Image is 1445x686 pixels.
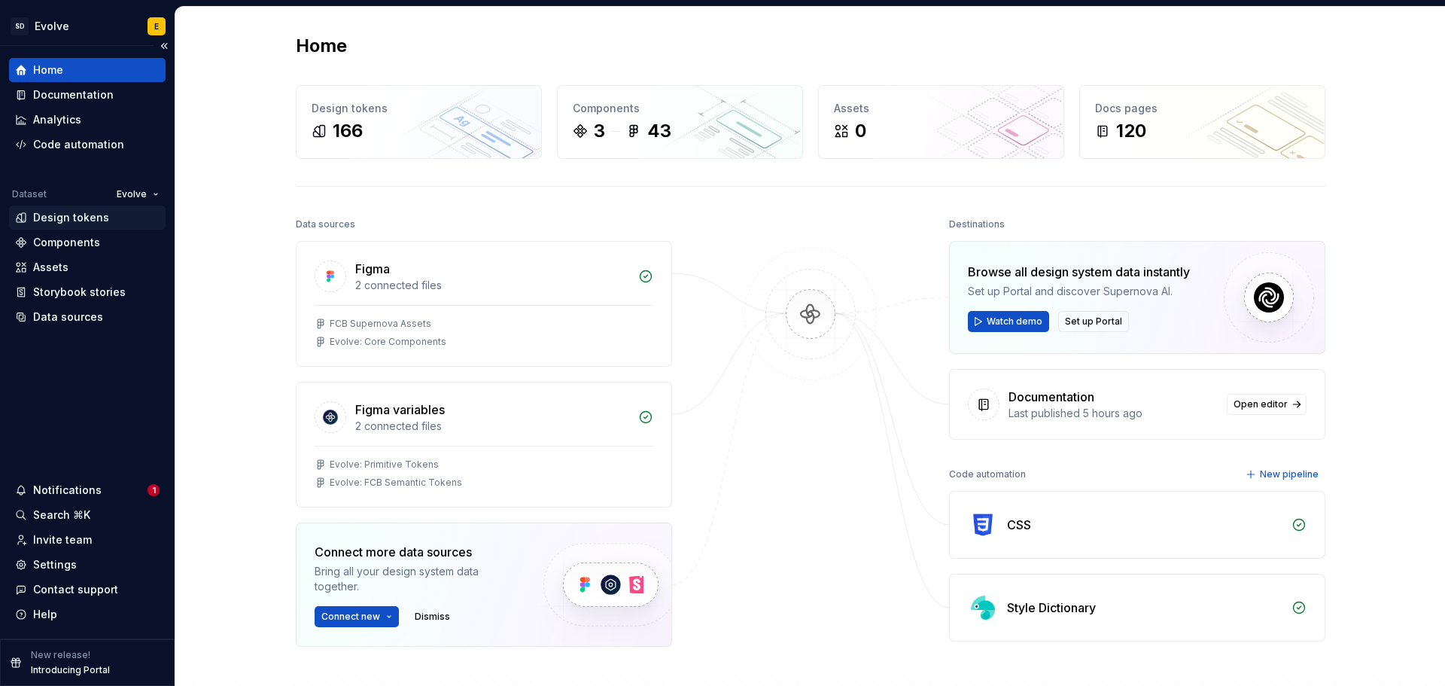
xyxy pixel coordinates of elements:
[33,235,100,250] div: Components
[321,611,380,623] span: Connect new
[415,611,450,623] span: Dismiss
[1079,85,1325,159] a: Docs pages120
[647,119,671,143] div: 43
[557,85,803,159] a: Components343
[33,285,126,300] div: Storybook stories
[3,10,172,42] button: SDEvolveE
[9,280,166,304] a: Storybook stories
[1007,516,1031,534] div: CSS
[110,184,166,205] button: Evolve
[1227,394,1307,415] a: Open editor
[1008,406,1218,421] div: Last published 5 hours ago
[9,553,166,577] a: Settings
[296,214,355,235] div: Data sources
[573,101,787,116] div: Components
[148,484,160,496] span: 1
[1095,101,1310,116] div: Docs pages
[296,85,542,159] a: Design tokens166
[35,19,69,34] div: Evolve
[968,311,1049,332] button: Watch demo
[154,20,159,32] div: E
[1260,468,1319,480] span: New pipeline
[296,34,347,58] h2: Home
[9,305,166,329] a: Data sources
[9,255,166,279] a: Assets
[818,85,1064,159] a: Assets0
[949,464,1026,485] div: Code automation
[33,532,92,547] div: Invite team
[33,508,90,523] div: Search ⌘K
[9,602,166,627] button: Help
[9,503,166,527] button: Search ⌘K
[312,101,526,116] div: Design tokens
[31,649,90,661] p: New release!
[33,309,103,325] div: Data sources
[33,582,118,597] div: Contact support
[1116,119,1146,143] div: 120
[9,108,166,132] a: Analytics
[117,188,147,200] span: Evolve
[9,528,166,552] a: Invite team
[949,214,1005,235] div: Destinations
[315,543,518,561] div: Connect more data sources
[33,87,114,102] div: Documentation
[33,63,63,78] div: Home
[33,112,81,127] div: Analytics
[296,241,672,367] a: Figma2 connected filesFCB Supernova AssetsEvolve: Core Components
[594,119,605,143] div: 3
[315,606,399,627] button: Connect new
[330,318,431,330] div: FCB Supernova Assets
[9,133,166,157] a: Code automation
[1065,316,1122,328] span: Set up Portal
[355,260,390,278] div: Figma
[834,101,1048,116] div: Assets
[33,557,77,572] div: Settings
[408,606,457,627] button: Dismiss
[11,17,29,35] div: SD
[355,278,629,293] div: 2 connected files
[33,607,57,622] div: Help
[12,188,47,200] div: Dataset
[855,119,866,143] div: 0
[154,35,175,56] button: Collapse sidebar
[987,316,1042,328] span: Watch demo
[355,401,445,419] div: Figma variables
[33,260,68,275] div: Assets
[9,206,166,230] a: Design tokens
[968,263,1190,281] div: Browse all design system data instantly
[31,664,110,676] p: Introducing Portal
[33,483,102,498] div: Notifications
[9,578,166,602] button: Contact support
[9,478,166,502] button: Notifications1
[315,564,518,594] div: Bring all your design system data together.
[330,459,439,471] div: Evolve: Primitive Tokens
[1007,599,1096,617] div: Style Dictionary
[33,137,124,152] div: Code automation
[330,336,446,348] div: Evolve: Core Components
[330,477,462,489] div: Evolve: FCB Semantic Tokens
[1234,398,1288,410] span: Open editor
[9,83,166,107] a: Documentation
[1241,464,1325,485] button: New pipeline
[333,119,363,143] div: 166
[33,210,109,225] div: Design tokens
[1058,311,1129,332] button: Set up Portal
[1008,388,1094,406] div: Documentation
[9,58,166,82] a: Home
[355,419,629,434] div: 2 connected files
[9,230,166,255] a: Components
[296,382,672,508] a: Figma variables2 connected filesEvolve: Primitive TokensEvolve: FCB Semantic Tokens
[968,284,1190,299] div: Set up Portal and discover Supernova AI.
